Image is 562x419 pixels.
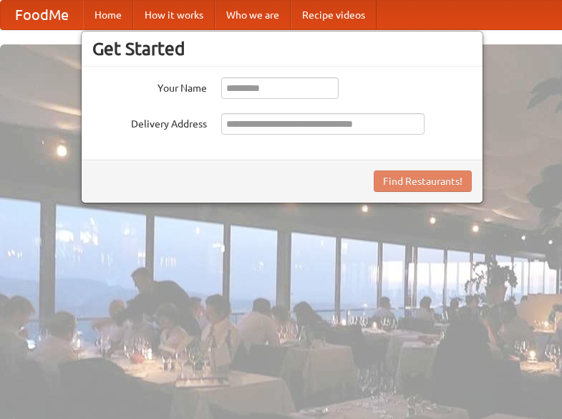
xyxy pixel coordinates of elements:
[133,1,215,29] a: How it works
[215,1,291,29] a: Who we are
[374,170,472,192] button: Find Restaurants!
[92,38,472,59] h3: Get Started
[291,1,377,29] a: Recipe videos
[1,1,83,29] a: FoodMe
[92,113,207,131] label: Delivery Address
[83,1,133,29] a: Home
[92,77,207,95] label: Your Name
